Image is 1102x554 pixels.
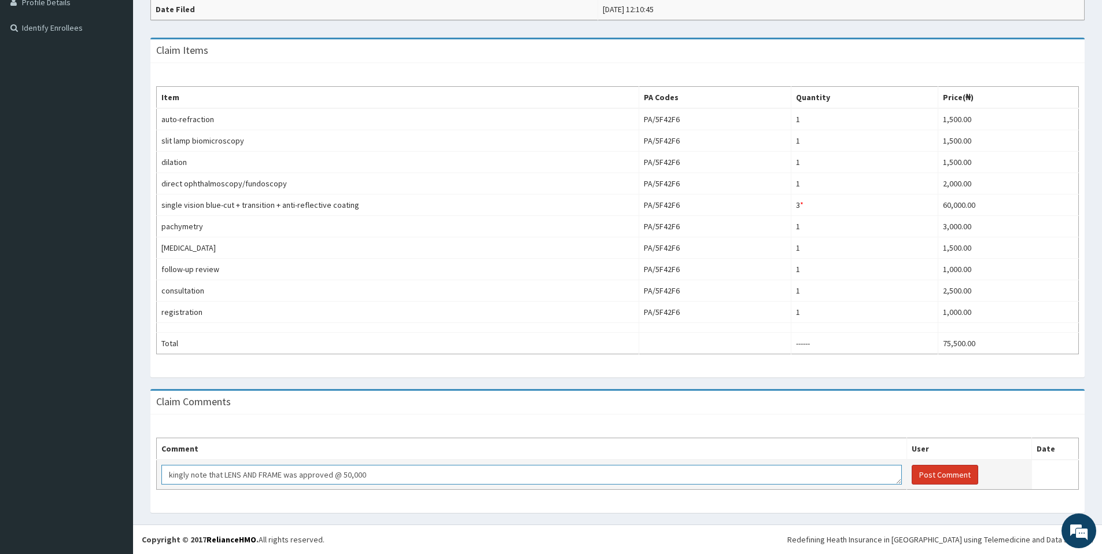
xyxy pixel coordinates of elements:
td: slit lamp biomicroscopy [157,130,639,152]
th: PA Codes [639,87,791,109]
th: Price(₦) [938,87,1078,109]
th: Item [157,87,639,109]
th: User [906,438,1031,460]
td: 1,500.00 [938,237,1078,259]
img: d_794563401_company_1708531726252_794563401 [21,58,47,87]
div: Chat with us now [60,65,194,80]
td: 1 [791,173,938,195]
td: PA/5F42F6 [639,152,791,173]
td: [MEDICAL_DATA] [157,237,639,259]
textarea: kingly note that LENS AND FRAME was approved @ 50,000 [161,465,902,485]
td: PA/5F42F6 [639,195,791,216]
h3: Claim Items [156,45,208,56]
td: PA/5F42F6 [639,108,791,130]
th: Quantity [791,87,938,109]
th: Date [1032,438,1079,460]
td: 1,000.00 [938,302,1078,323]
td: 2,500.00 [938,280,1078,302]
td: ------ [791,333,938,354]
td: 1 [791,280,938,302]
td: auto-refraction [157,108,639,130]
td: 1,000.00 [938,259,1078,280]
td: 2,000.00 [938,173,1078,195]
td: PA/5F42F6 [639,237,791,259]
td: 1,500.00 [938,108,1078,130]
div: [DATE] 12:10:45 [603,3,654,15]
td: PA/5F42F6 [639,280,791,302]
td: 3 [791,195,938,216]
td: 60,000.00 [938,195,1078,216]
td: single vision blue-cut + transition + anti-reflective coating [157,195,639,216]
td: Total [157,333,639,354]
div: Redefining Heath Insurance in [GEOGRAPHIC_DATA] using Telemedicine and Data Science! [787,534,1093,545]
th: Comment [157,438,907,460]
td: 1,500.00 [938,130,1078,152]
td: 1 [791,152,938,173]
td: PA/5F42F6 [639,259,791,280]
td: PA/5F42F6 [639,302,791,323]
textarea: Type your message and hit 'Enter' [6,316,220,357]
td: consultation [157,280,639,302]
td: registration [157,302,639,323]
td: PA/5F42F6 [639,173,791,195]
td: 1 [791,108,938,130]
h3: Claim Comments [156,397,231,407]
td: dilation [157,152,639,173]
td: 1 [791,237,938,259]
td: pachymetry [157,216,639,237]
a: RelianceHMO [207,534,256,545]
button: Post Comment [912,465,978,485]
td: direct ophthalmoscopy/fundoscopy [157,173,639,195]
td: 1 [791,130,938,152]
td: 75,500.00 [938,333,1078,354]
td: 3,000.00 [938,216,1078,237]
td: 1 [791,302,938,323]
div: Minimize live chat window [190,6,218,34]
footer: All rights reserved. [133,524,1102,554]
td: follow-up review [157,259,639,280]
td: 1,500.00 [938,152,1078,173]
td: PA/5F42F6 [639,130,791,152]
span: We're online! [67,146,160,263]
td: PA/5F42F6 [639,216,791,237]
td: 1 [791,259,938,280]
strong: Copyright © 2017 . [142,534,259,545]
td: 1 [791,216,938,237]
